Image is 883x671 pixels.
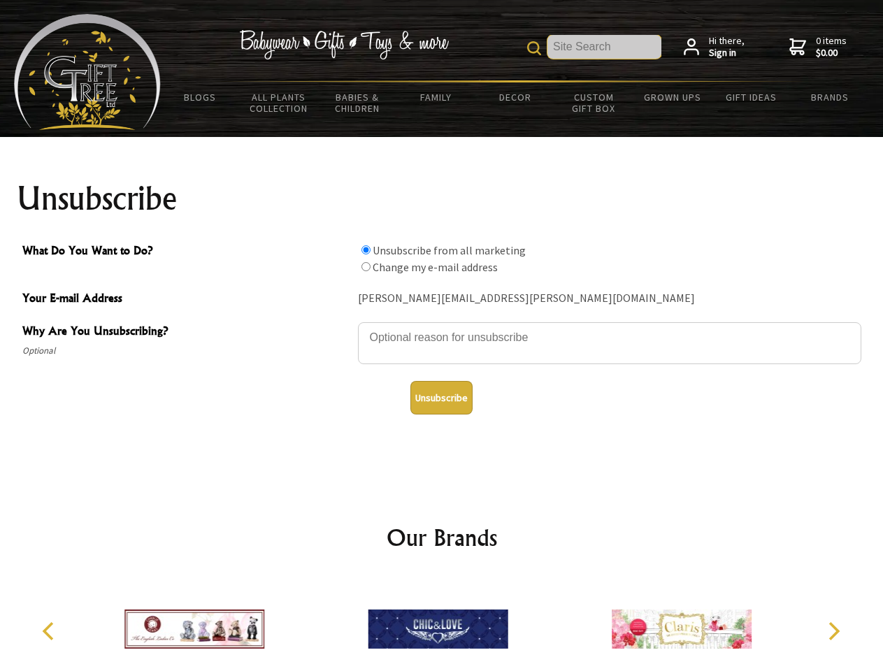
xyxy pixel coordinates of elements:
input: What Do You Want to Do? [361,262,371,271]
a: Gift Ideas [712,82,791,112]
button: Previous [35,616,66,647]
input: What Do You Want to Do? [361,245,371,254]
img: Babywear - Gifts - Toys & more [239,30,449,59]
label: Change my e-mail address [373,260,498,274]
span: Hi there, [709,35,745,59]
a: Custom Gift Box [554,82,633,123]
a: BLOGS [161,82,240,112]
button: Next [818,616,849,647]
span: What Do You Want to Do? [22,242,351,262]
span: Optional [22,342,351,359]
a: Hi there,Sign in [684,35,745,59]
input: Site Search [547,35,661,59]
span: Your E-mail Address [22,289,351,310]
img: product search [527,41,541,55]
a: Brands [791,82,870,112]
label: Unsubscribe from all marketing [373,243,526,257]
strong: Sign in [709,47,745,59]
h1: Unsubscribe [17,182,867,215]
button: Unsubscribe [410,381,473,414]
textarea: Why Are You Unsubscribing? [358,322,861,364]
a: Grown Ups [633,82,712,112]
a: Decor [475,82,554,112]
span: Why Are You Unsubscribing? [22,322,351,342]
a: Babies & Children [318,82,397,123]
a: 0 items$0.00 [789,35,847,59]
h2: Our Brands [28,521,856,554]
span: 0 items [816,34,847,59]
a: Family [397,82,476,112]
strong: $0.00 [816,47,847,59]
a: All Plants Collection [240,82,319,123]
div: [PERSON_NAME][EMAIL_ADDRESS][PERSON_NAME][DOMAIN_NAME] [358,288,861,310]
img: Babyware - Gifts - Toys and more... [14,14,161,130]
